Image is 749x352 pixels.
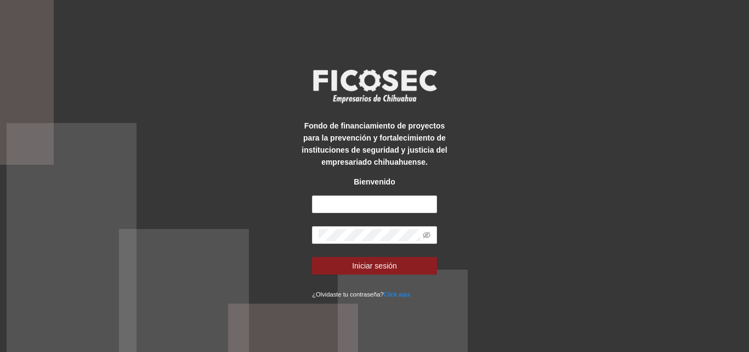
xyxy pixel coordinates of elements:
span: eye-invisible [423,231,430,239]
button: Iniciar sesión [312,257,437,275]
span: Iniciar sesión [352,260,397,272]
small: ¿Olvidaste tu contraseña? [312,291,410,298]
strong: Bienvenido [354,177,395,186]
img: logo [306,66,443,107]
a: Click aqui [384,291,411,298]
strong: Fondo de financiamiento de proyectos para la prevención y fortalecimiento de instituciones de seg... [302,121,447,166]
